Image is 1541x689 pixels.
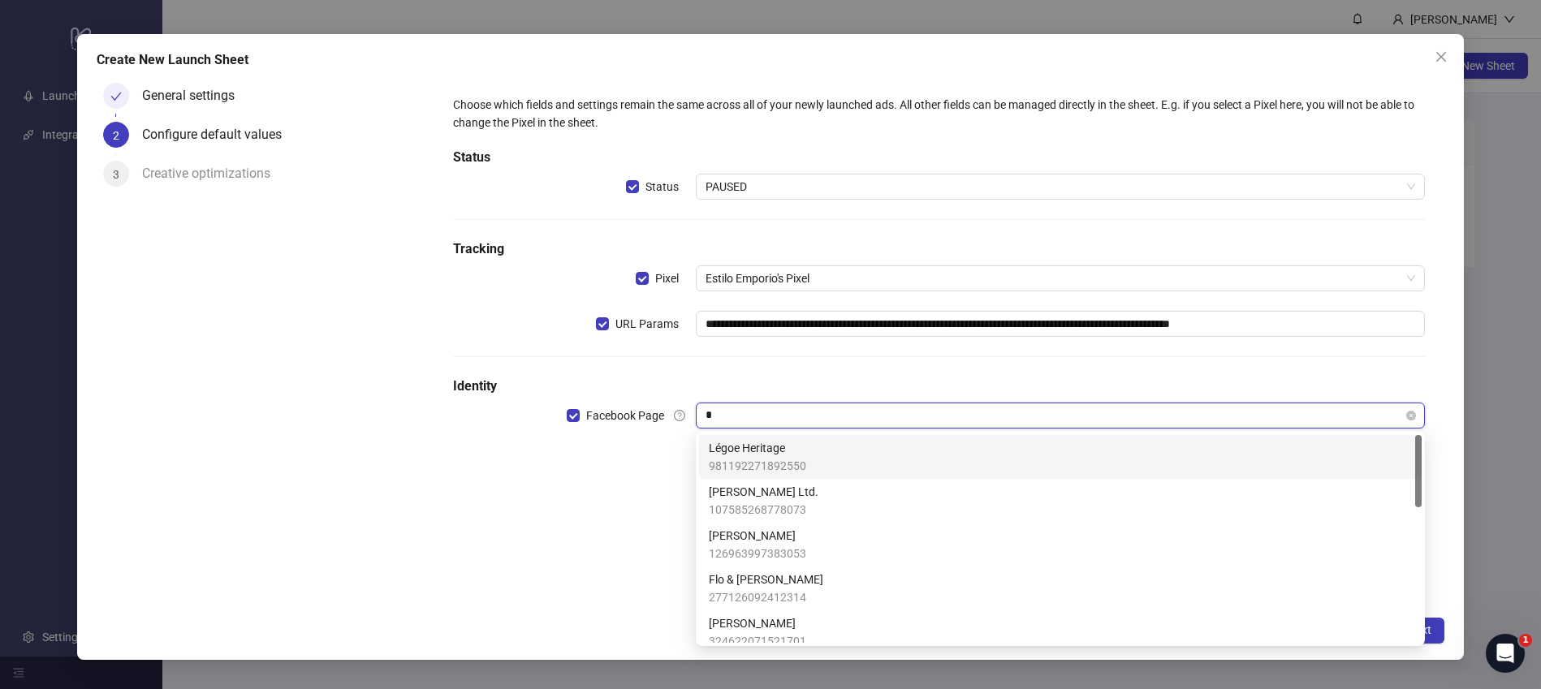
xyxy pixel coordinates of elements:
span: Pixel [649,269,685,287]
span: close [1435,50,1448,63]
span: [PERSON_NAME] [709,614,806,632]
iframe: Intercom live chat [1486,634,1525,673]
h5: Tracking [453,239,1425,259]
button: Close [1428,44,1454,70]
span: URL Params [609,315,685,333]
span: 277126092412314 [709,588,823,606]
span: 324622071521701 [709,632,806,650]
div: Create New Launch Sheet [97,50,1444,70]
span: 2 [113,129,119,142]
div: Creative optimizations [142,161,283,187]
span: Status [639,178,685,196]
h5: Identity [453,377,1425,396]
span: Flo & [PERSON_NAME] [709,571,823,588]
span: 126963997383053 [709,545,806,562]
div: Configure default values [142,122,295,148]
span: check [110,91,122,102]
span: question-circle [674,410,685,421]
span: 107585268778073 [709,501,818,519]
h5: Status [453,148,1425,167]
div: Flo & Frankie [699,566,1422,610]
span: PAUSED [706,174,1415,199]
div: NAJO Jewellery [699,523,1422,566]
div: HENNE [699,610,1422,654]
span: 1 [1519,634,1532,647]
span: 981192271892550 [709,457,806,475]
span: Légoe Heritage [709,439,806,457]
span: [PERSON_NAME] Ltd. [709,483,818,501]
div: Harris Tapper Ltd. [699,479,1422,523]
div: Légoe Heritage [699,435,1422,479]
span: 3 [113,168,119,181]
div: General settings [142,83,248,109]
div: Choose which fields and settings remain the same across all of your newly launched ads. All other... [453,96,1425,131]
span: Estilo Emporio's Pixel [706,266,1415,291]
span: [PERSON_NAME] [709,527,806,545]
span: close-circle [1406,411,1416,420]
span: Facebook Page [580,407,671,424]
